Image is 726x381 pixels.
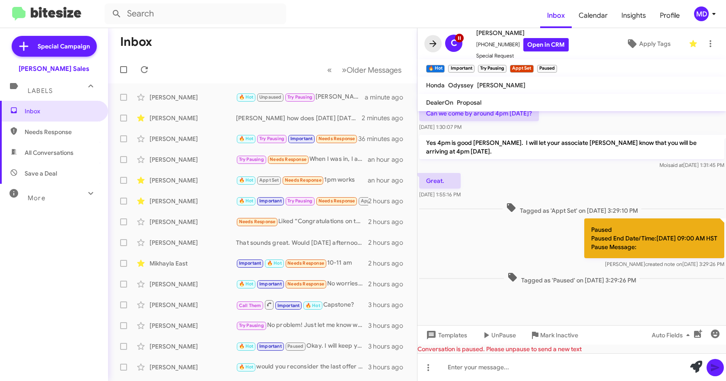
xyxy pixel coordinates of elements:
[478,65,506,73] small: Try Pausing
[236,217,368,227] div: Liked “Congratulations on the new arrival! Whenever you're ready, feel free to reach out to us. W...
[287,281,324,287] span: Needs Response
[368,176,410,185] div: an hour ago
[236,238,368,247] div: That sounds great. Would [DATE] afternoon or [DATE] afternoon be better?
[236,175,368,185] div: 1pm works
[540,3,572,28] a: Inbox
[419,124,462,130] span: [DATE] 1:30:07 PM
[150,238,236,247] div: [PERSON_NAME]
[368,259,410,268] div: 2 hours ago
[259,198,282,204] span: Important
[236,92,365,102] div: [PERSON_NAME] I can have someone pick you up and give you a ride
[239,281,254,287] span: 🔥 Hot
[477,81,525,89] span: [PERSON_NAME]
[358,134,410,143] div: 36 minutes ago
[584,218,724,258] p: Paused Paused End Date/Time:[DATE] 09:00 AM HST Pause Message:
[239,94,254,100] span: 🔥 Hot
[540,327,578,343] span: Mark Inactive
[236,196,368,206] div: Great.
[270,157,306,162] span: Needs Response
[417,327,474,343] button: Templates
[652,327,693,343] span: Auto Fields
[523,38,569,51] a: Open in CRM
[368,218,410,226] div: 2 hours ago
[25,107,98,115] span: Inbox
[239,219,276,224] span: Needs Response
[38,42,90,51] span: Special Campaign
[239,323,264,328] span: Try Pausing
[426,65,445,73] small: 🔥 Hot
[419,135,724,159] p: Yes 4pm is good [PERSON_NAME]. I will let your associate [PERSON_NAME] know that you will be arri...
[150,280,236,288] div: [PERSON_NAME]
[476,51,569,60] span: Special Request
[259,177,279,183] span: Appt Set
[287,198,312,204] span: Try Pausing
[290,136,313,141] span: Important
[150,93,236,102] div: [PERSON_NAME]
[572,3,615,28] a: Calendar
[236,258,368,268] div: 10-11 am
[287,260,324,266] span: Needs Response
[615,3,653,28] a: Insights
[239,343,254,349] span: 🔥 Hot
[120,35,152,49] h1: Inbox
[645,261,682,267] span: created note on
[236,134,358,144] div: Ok. Thank you so much!
[28,87,53,95] span: Labels
[523,327,585,343] button: Mark Inactive
[25,128,98,136] span: Needs Response
[259,136,284,141] span: Try Pausing
[474,327,523,343] button: UnPause
[150,114,236,122] div: [PERSON_NAME]
[285,177,322,183] span: Needs Response
[417,345,726,353] div: Conversation is paused. Please unpause to send a new text
[236,279,368,289] div: No worries - let me know if one pops up, I'll come in.
[150,176,236,185] div: [PERSON_NAME]
[448,65,474,73] small: Important
[362,114,410,122] div: 2 minutes ago
[419,173,461,189] p: Great.
[239,136,254,141] span: 🔥 Hot
[259,281,282,287] span: Important
[476,28,569,38] span: [PERSON_NAME]
[611,36,685,51] button: Apply Tags
[322,61,337,79] button: Previous
[150,134,236,143] div: [PERSON_NAME]
[287,343,303,349] span: Paused
[239,364,254,370] span: 🔥 Hot
[419,106,539,121] p: Can we come by around 4pm [DATE]?
[239,177,254,183] span: 🔥 Hot
[150,197,236,205] div: [PERSON_NAME]
[605,261,724,267] span: [PERSON_NAME] [DATE] 3:29:26 PM
[239,157,264,162] span: Try Pausing
[639,36,671,51] span: Apply Tags
[368,321,410,330] div: 3 hours ago
[342,64,347,75] span: »
[150,218,236,226] div: [PERSON_NAME]
[322,61,407,79] nav: Page navigation example
[687,6,716,21] button: MD
[25,148,73,157] span: All Conversations
[239,198,254,204] span: 🔥 Hot
[368,342,410,351] div: 3 hours ago
[645,327,700,343] button: Auto Fields
[236,299,368,310] div: Capstone?
[318,136,355,141] span: Needs Response
[510,65,533,73] small: Appt Set
[19,64,89,73] div: [PERSON_NAME] Sales
[451,36,457,50] span: C
[28,194,45,202] span: More
[327,64,332,75] span: «
[306,303,320,308] span: 🔥 Hot
[368,363,410,371] div: 3 hours ago
[659,162,724,168] span: Moi [DATE] 1:31:45 PM
[424,327,467,343] span: Templates
[259,343,282,349] span: Important
[368,280,410,288] div: 2 hours ago
[653,3,687,28] a: Profile
[267,260,282,266] span: 🔥 Hot
[368,197,410,205] div: 2 hours ago
[236,114,362,122] div: [PERSON_NAME] how does [DATE] [DATE] at 12:30 pm soound?
[491,327,516,343] span: UnPause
